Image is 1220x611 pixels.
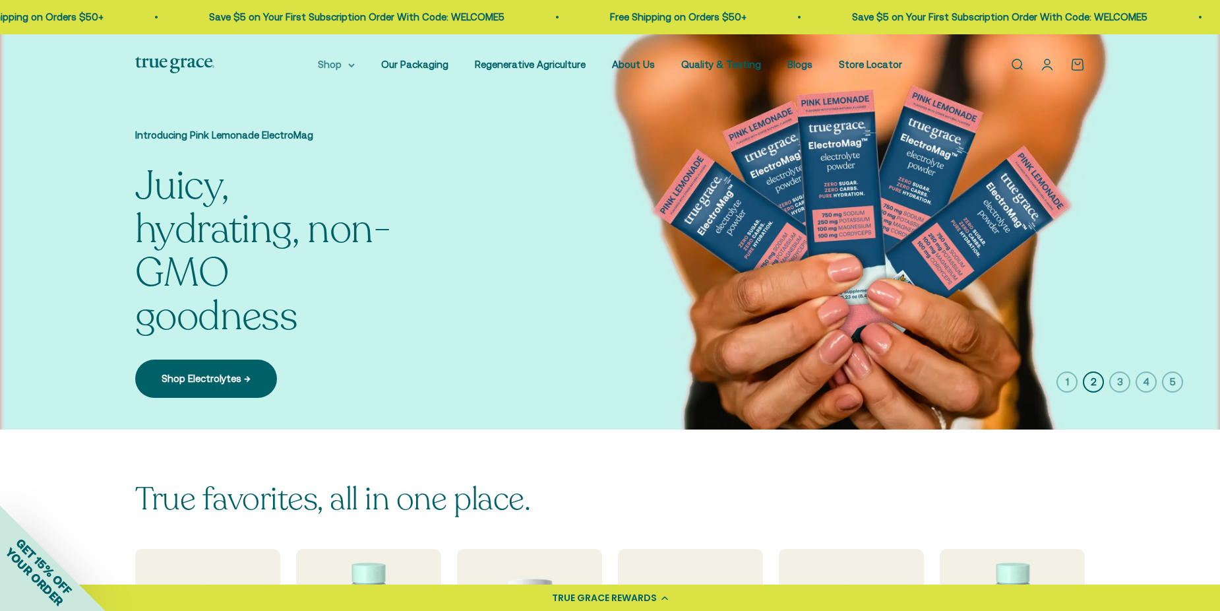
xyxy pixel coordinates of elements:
div: TRUE GRACE REWARDS [552,591,657,605]
a: Store Locator [839,59,902,70]
button: 1 [1056,371,1078,393]
summary: Shop [318,57,355,73]
split-lines: Juicy, hydrating, non-GMO goodness [135,159,390,344]
button: 5 [1162,371,1183,393]
button: 3 [1109,371,1130,393]
p: Introducing Pink Lemonade ElectroMag [135,127,399,143]
a: Shop Electrolytes → [135,360,277,398]
a: Free Shipping on Orders $50+ [164,11,300,22]
span: GET 15% OFF [13,536,75,597]
span: YOUR ORDER [3,545,66,608]
button: 4 [1136,371,1157,393]
split-lines: True favorites, all in one place. [135,478,530,521]
a: Free Shipping on Orders $50+ [807,11,943,22]
a: About Us [612,59,655,70]
a: Blogs [787,59,812,70]
button: 2 [1083,371,1104,393]
a: Quality & Testing [681,59,761,70]
a: Our Packaging [381,59,448,70]
a: Regenerative Agriculture [475,59,586,70]
p: Save $5 on Your First Subscription Order With Code: WELCOME5 [406,9,701,25]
